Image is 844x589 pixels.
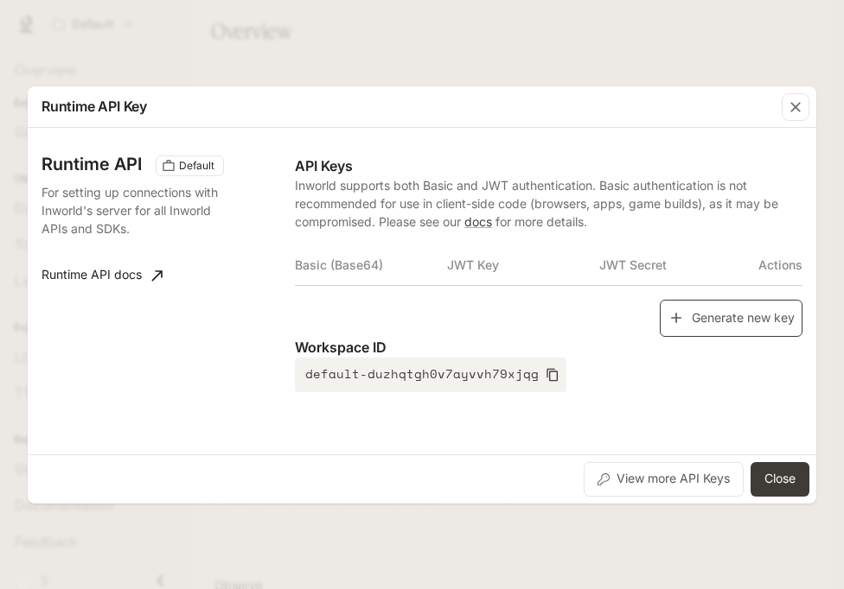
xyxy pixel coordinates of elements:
p: API Keys [295,155,802,176]
a: Runtime API docs [35,258,169,293]
th: JWT Key [447,244,599,286]
th: Basic (Base64) [295,244,447,286]
a: docs [464,214,492,229]
th: Actions [751,244,802,286]
h3: Runtime API [42,155,142,173]
th: JWT Secret [599,244,751,286]
p: Inworld supports both Basic and JWT authentication. Basic authentication is not recommended for u... [295,176,802,231]
button: default-duzhqtgh0v7ayvvh79xjqg [295,358,566,392]
span: Default [172,158,221,174]
p: For setting up connections with Inworld's server for all Inworld APIs and SDKs. [42,183,221,237]
button: View more API Keys [584,462,744,497]
p: Runtime API Key [42,96,147,117]
div: These keys will apply to your current workspace only [156,155,224,176]
button: Generate new key [660,300,802,337]
p: Workspace ID [295,337,802,358]
button: Close [751,462,809,497]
